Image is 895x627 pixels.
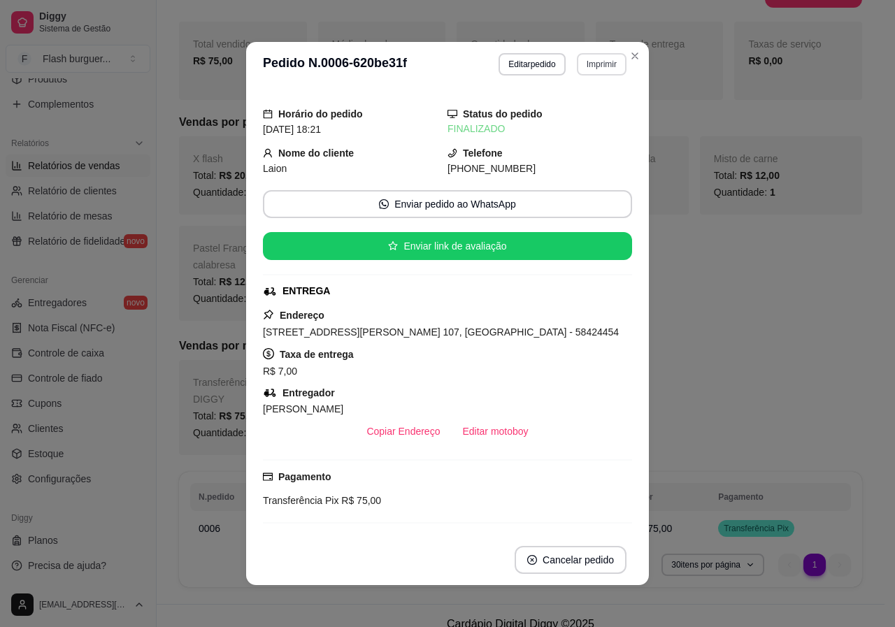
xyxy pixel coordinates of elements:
[388,241,398,251] span: star
[263,309,274,320] span: pushpin
[263,232,632,260] button: starEnviar link de avaliação
[379,199,389,209] span: whats-app
[263,326,619,338] span: [STREET_ADDRESS][PERSON_NAME] 107, [GEOGRAPHIC_DATA] - 58424454
[263,53,407,75] h3: Pedido N. 0006-620be31f
[263,472,273,482] span: credit-card
[515,546,626,574] button: close-circleCancelar pedido
[282,387,335,398] strong: Entregador
[278,471,331,482] strong: Pagamento
[463,108,543,120] strong: Status do pedido
[282,284,330,298] div: ENTREGA
[338,495,381,506] span: R$ 75,00
[499,53,565,75] button: Editarpedido
[355,417,451,445] button: Copiar Endereço
[263,163,287,174] span: Laion
[447,148,457,158] span: phone
[263,148,273,158] span: user
[280,310,324,321] strong: Endereço
[263,124,321,135] span: [DATE] 18:21
[263,190,632,218] button: whats-appEnviar pedido ao WhatsApp
[278,108,363,120] strong: Horário do pedido
[447,109,457,119] span: desktop
[577,53,626,75] button: Imprimir
[451,417,539,445] button: Editar motoboy
[463,147,503,159] strong: Telefone
[263,366,297,377] span: R$ 7,00
[527,555,537,565] span: close-circle
[447,122,632,136] div: FINALIZADO
[278,147,354,159] strong: Nome do cliente
[263,109,273,119] span: calendar
[263,348,274,359] span: dollar
[624,45,646,67] button: Close
[263,495,338,506] span: Transferência Pix
[263,403,343,415] span: [PERSON_NAME]
[280,349,354,360] strong: Taxa de entrega
[447,163,536,174] span: [PHONE_NUMBER]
